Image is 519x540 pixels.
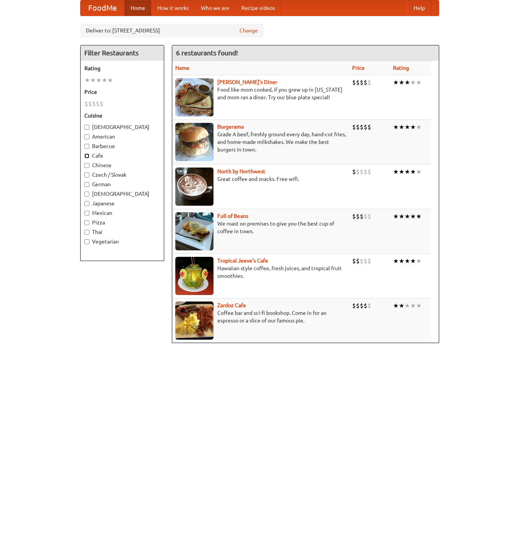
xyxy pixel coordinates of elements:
[404,78,410,87] li: ★
[367,78,371,87] li: $
[175,123,213,161] img: burgerama.jpg
[416,78,422,87] li: ★
[96,100,100,108] li: $
[217,302,246,308] a: Zardoz Cafe
[175,257,213,295] img: jeeves.jpg
[80,24,264,37] div: Deliver to: [STREET_ADDRESS]
[416,301,422,310] li: ★
[352,65,365,71] a: Price
[90,76,96,84] li: ★
[399,212,404,221] li: ★
[393,78,399,87] li: ★
[367,301,371,310] li: $
[399,78,404,87] li: ★
[84,133,160,140] label: American
[360,257,364,265] li: $
[356,257,360,265] li: $
[360,168,364,176] li: $
[364,257,367,265] li: $
[404,301,410,310] li: ★
[84,112,160,119] h5: Cuisine
[393,257,399,265] li: ★
[217,258,268,264] b: Tropical Jeeve's Cafe
[410,78,416,87] li: ★
[84,230,89,235] input: Thai
[84,88,160,96] h5: Price
[100,100,103,108] li: $
[352,168,356,176] li: $
[84,171,160,179] label: Czech / Slovak
[399,301,404,310] li: ★
[364,123,367,131] li: $
[84,239,89,244] input: Vegetarian
[360,123,364,131] li: $
[84,181,160,188] label: German
[84,228,160,236] label: Thai
[360,78,364,87] li: $
[410,257,416,265] li: ★
[399,257,404,265] li: ★
[84,161,160,169] label: Chinese
[352,123,356,131] li: $
[217,79,277,85] a: [PERSON_NAME]'s Diner
[84,220,89,225] input: Pizza
[367,212,371,221] li: $
[367,123,371,131] li: $
[175,86,346,101] p: Food like mom cooked, if you grew up in [US_STATE] and mom ran a diner. Try our blue plate special!
[410,168,416,176] li: ★
[84,211,89,216] input: Mexican
[356,168,360,176] li: $
[239,27,258,34] a: Change
[84,64,160,72] h5: Rating
[416,123,422,131] li: ★
[352,301,356,310] li: $
[399,168,404,176] li: ★
[393,65,409,71] a: Rating
[84,182,89,187] input: German
[84,123,160,131] label: [DEMOGRAPHIC_DATA]
[84,200,160,207] label: Japanese
[404,212,410,221] li: ★
[175,78,213,116] img: sallys.jpg
[84,238,160,245] label: Vegetarian
[84,163,89,168] input: Chinese
[175,220,346,235] p: We roast on premises to give you the best cup of coffee in town.
[407,0,431,16] a: Help
[393,212,399,221] li: ★
[360,212,364,221] li: $
[364,78,367,87] li: $
[84,152,160,160] label: Cafe
[84,125,89,130] input: [DEMOGRAPHIC_DATA]
[360,301,364,310] li: $
[84,201,89,206] input: Japanese
[352,212,356,221] li: $
[175,65,189,71] a: Name
[367,168,371,176] li: $
[235,0,281,16] a: Recipe videos
[356,301,360,310] li: $
[393,301,399,310] li: ★
[217,168,265,174] a: North by Northwest
[217,124,244,130] a: Burgerama
[356,78,360,87] li: $
[175,175,346,183] p: Great coffee and snacks. Free wifi.
[84,76,90,84] li: ★
[364,212,367,221] li: $
[399,123,404,131] li: ★
[84,144,89,149] input: Barbecue
[410,123,416,131] li: ★
[176,49,238,56] ng-pluralize: 6 restaurants found!
[416,257,422,265] li: ★
[84,153,89,158] input: Cafe
[84,100,88,108] li: $
[352,78,356,87] li: $
[107,76,113,84] li: ★
[92,100,96,108] li: $
[175,301,213,340] img: zardoz.jpg
[84,172,89,177] input: Czech / Slovak
[81,0,124,16] a: FoodMe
